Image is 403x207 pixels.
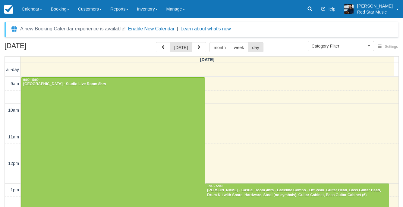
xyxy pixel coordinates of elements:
button: week [230,42,248,52]
span: 11am [8,134,19,139]
span: 10am [8,108,19,113]
button: Enable New Calendar [128,26,175,32]
div: [GEOGRAPHIC_DATA] - Studio Live Room 8hrs [23,82,203,87]
span: 1pm [11,187,19,192]
p: [PERSON_NAME] [357,3,393,9]
span: Help [326,7,335,11]
span: 1:00 - 5:00 [207,184,222,188]
p: Red Star Music [357,9,393,15]
img: checkfront-main-nav-mini-logo.png [4,5,13,14]
div: A new Booking Calendar experience is available! [20,25,126,32]
span: | [177,26,178,31]
span: all-day [6,67,19,72]
div: [PERSON_NAME] - Casual Room 4hrs - Backline Combo - Off Peak, Guitar Head, Bass Guitar Head, Drum... [207,188,387,198]
span: 9am [11,81,19,86]
a: Learn about what's new [181,26,231,31]
i: Help [321,7,325,11]
button: [DATE] [170,42,192,52]
button: day [248,42,263,52]
button: month [209,42,230,52]
button: Settings [374,42,401,51]
span: Category Filter [312,43,366,49]
span: 12pm [8,161,19,166]
span: Settings [385,45,398,49]
button: Category Filter [308,41,374,51]
span: [DATE] [200,57,215,62]
h2: [DATE] [5,42,81,53]
img: A1 [344,4,354,14]
span: 9:00 - 5:00 [23,78,39,82]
